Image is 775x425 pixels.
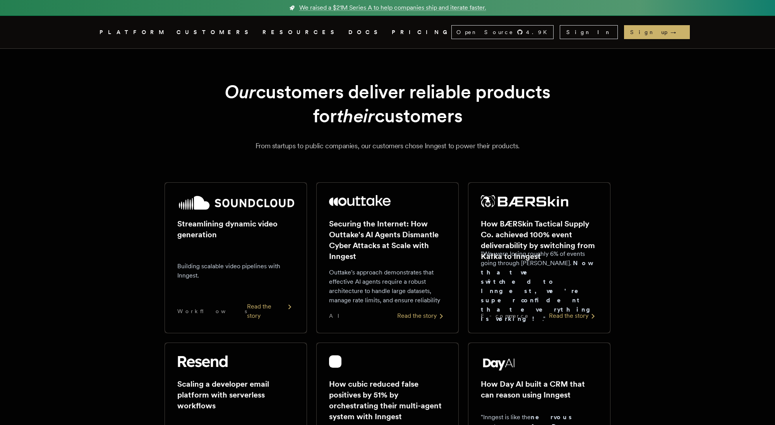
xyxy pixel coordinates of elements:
[177,307,247,315] span: Workflows
[329,312,346,320] span: AI
[262,27,339,37] button: RESOURCES
[329,379,446,422] h2: How cubic reduced false positives by 51% by orchestrating their multi-agent system with Inngest
[247,302,294,320] div: Read the story
[456,28,514,36] span: Open Source
[183,80,592,128] h1: customers deliver reliable products for customers
[468,182,610,333] a: BÆRSkin Tactical Supply Co. logoHow BÆRSkin Tactical Supply Co. achieved 100% event deliverabilit...
[165,182,307,333] a: SoundCloud logoStreamlining dynamic video generationBuilding scalable video pipelines with Innges...
[337,105,375,127] em: their
[329,218,446,262] h2: Securing the Internet: How Outtake's AI Agents Dismantle Cyber Attacks at Scale with Inngest
[225,81,256,103] em: Our
[329,268,446,305] p: Outtake's approach demonstrates that effective AI agents require a robust architecture to handle ...
[560,25,618,39] a: Sign In
[481,379,598,400] h2: How Day AI built a CRM that can reason using Inngest
[329,195,391,206] img: Outtake
[526,28,552,36] span: 4.9 K
[549,311,598,320] div: Read the story
[481,218,598,262] h2: How BÆRSkin Tactical Supply Co. achieved 100% event deliverability by switching from Kafka to Inn...
[348,27,382,37] a: DOCS
[670,28,684,36] span: →
[481,312,529,320] span: E-commerce
[177,195,294,211] img: SoundCloud
[392,27,451,37] a: PRICING
[397,311,446,320] div: Read the story
[177,27,253,37] a: CUSTOMERS
[481,249,598,324] p: "We were losing roughly 6% of events going through [PERSON_NAME]. ."
[481,259,596,322] strong: Now that we switched to Inngest, we're super confident that everything is working!
[299,3,486,12] span: We raised a $21M Series A to help companies ship and iterate faster.
[177,218,294,240] h2: Streamlining dynamic video generation
[177,355,228,368] img: Resend
[481,355,517,371] img: Day AI
[481,195,568,207] img: BÆRSkin Tactical Supply Co.
[109,141,666,151] p: From startups to public companies, our customers chose Inngest to power their products.
[316,182,459,333] a: Outtake logoSecuring the Internet: How Outtake's AI Agents Dismantle Cyber Attacks at Scale with ...
[78,16,697,48] nav: Global
[329,355,341,368] img: cubic
[624,25,690,39] a: Sign up
[99,27,167,37] button: PLATFORM
[177,262,294,280] p: Building scalable video pipelines with Inngest.
[177,379,294,411] h2: Scaling a developer email platform with serverless workflows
